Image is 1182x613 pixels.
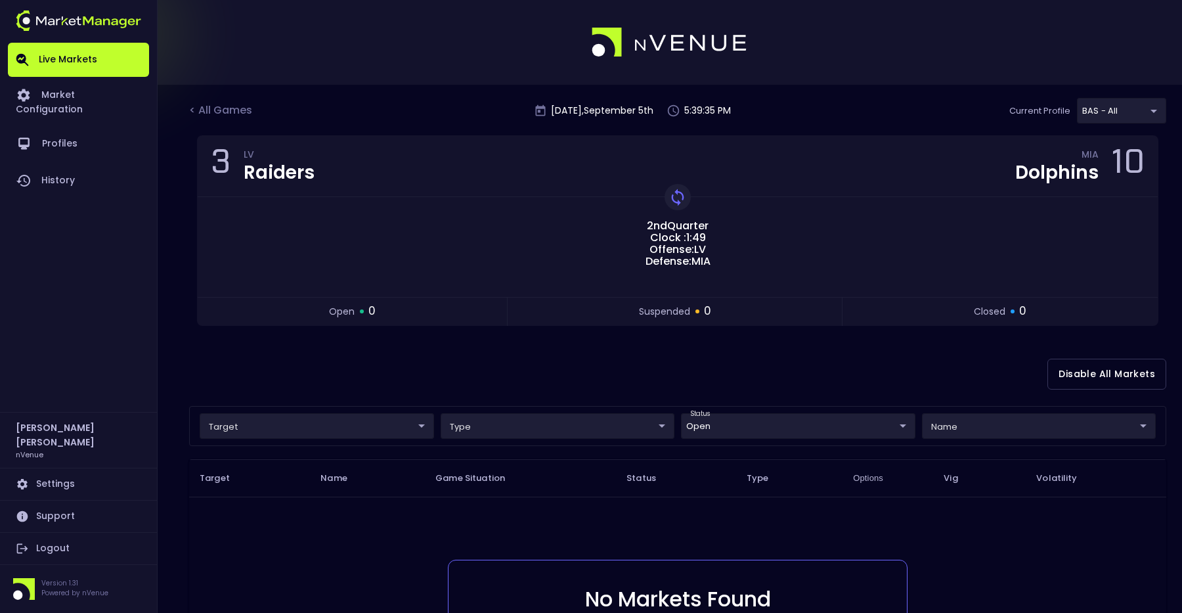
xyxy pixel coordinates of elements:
p: Powered by nVenue [41,588,108,598]
a: Settings [8,468,149,500]
p: 5:39:35 PM [684,104,731,118]
a: Logout [8,533,149,564]
div: LV [244,151,315,162]
img: logo [16,11,141,31]
img: logo [592,28,748,58]
div: 10 [1112,147,1145,186]
span: Defense: MIA [642,256,714,267]
span: Game Situation [435,472,522,484]
span: Clock : 1:49 [646,232,710,244]
p: Version 1.31 [41,578,108,588]
p: Current Profile [1009,104,1070,118]
span: Status [626,472,673,484]
a: Market Configuration [8,77,149,125]
div: MIA [1082,151,1099,162]
span: 2nd Quarter [643,220,712,232]
div: target [681,413,915,439]
div: target [200,413,434,439]
span: Type [747,472,786,484]
p: [DATE] , September 5 th [551,104,653,118]
a: Profiles [8,125,149,162]
span: open [329,305,355,319]
div: Dolphins [1015,164,1099,182]
h2: [PERSON_NAME] [PERSON_NAME] [16,420,141,449]
span: 0 [704,303,711,320]
span: Name [320,472,364,484]
th: Options [843,459,933,497]
a: History [8,162,149,199]
h6: No Markets Found [501,587,854,612]
span: Target [200,472,247,484]
label: status [690,409,711,419]
span: 0 [368,303,376,320]
span: 0 [1019,303,1026,320]
span: closed [974,305,1005,319]
a: Support [8,501,149,532]
span: Offense: LV [646,244,710,256]
span: Vig [944,472,974,484]
div: < All Games [189,102,255,120]
div: 3 [211,147,230,186]
div: Raiders [244,164,315,182]
a: Live Markets [8,43,149,77]
div: target [441,413,675,439]
div: target [1077,98,1166,124]
div: target [922,413,1156,439]
button: Disable All Markets [1047,359,1166,390]
span: suspended [639,305,690,319]
img: replayImg [668,188,687,206]
h3: nVenue [16,449,43,459]
div: Version 1.31Powered by nVenue [8,578,149,600]
span: Volatility [1036,472,1094,484]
